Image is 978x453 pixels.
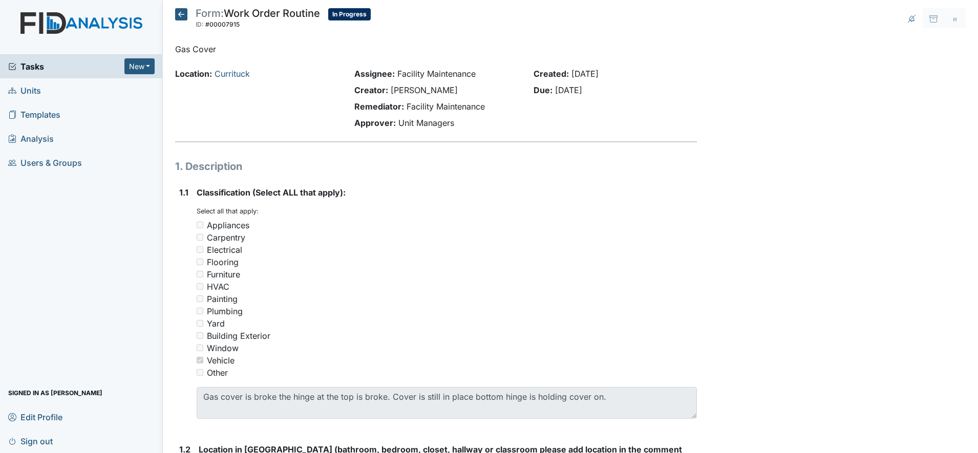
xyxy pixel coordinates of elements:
[197,283,203,290] input: HVAC
[207,219,249,231] div: Appliances
[8,409,62,425] span: Edit Profile
[197,246,203,253] input: Electrical
[391,85,458,95] span: [PERSON_NAME]
[207,330,270,342] div: Building Exterior
[207,244,242,256] div: Electrical
[215,69,250,79] a: Currituck
[197,369,203,376] input: Other
[175,159,697,174] h1: 1. Description
[534,69,569,79] strong: Created:
[197,258,203,265] input: Flooring
[196,20,204,28] span: ID:
[397,69,476,79] span: Facility Maintenance
[207,354,235,366] div: Vehicle
[354,85,388,95] strong: Creator:
[207,317,225,330] div: Yard
[197,332,203,339] input: Building Exterior
[196,7,224,19] span: Form:
[197,387,697,419] textarea: Gas cover is broke the hinge at the top is broke. Cover is still in place bottom hinge is holding...
[124,58,155,74] button: New
[205,20,240,28] span: #00007915
[197,308,203,314] input: Plumbing
[175,69,212,79] strong: Location:
[398,118,454,128] span: Unit Managers
[354,101,404,112] strong: Remediator:
[196,8,320,31] div: Work Order Routine
[8,131,54,146] span: Analysis
[8,155,82,170] span: Users & Groups
[571,69,599,79] span: [DATE]
[207,231,245,244] div: Carpentry
[207,256,239,268] div: Flooring
[8,60,124,73] a: Tasks
[197,187,346,198] span: Classification (Select ALL that apply):
[179,186,188,199] label: 1.1
[534,85,552,95] strong: Due:
[354,69,395,79] strong: Assignee:
[207,268,240,281] div: Furniture
[901,8,923,28] span: Notifications are never sent for this task.
[197,271,203,277] input: Furniture
[175,43,697,55] p: Gas Cover
[207,366,228,379] div: Other
[8,385,102,401] span: Signed in as [PERSON_NAME]
[328,8,371,20] span: In Progress
[197,222,203,228] input: Appliances
[207,281,229,293] div: HVAC
[197,344,203,351] input: Window
[197,320,203,327] input: Yard
[8,82,41,98] span: Units
[197,357,203,363] input: Vehicle
[354,118,396,128] strong: Approver:
[8,433,53,449] span: Sign out
[555,85,582,95] span: [DATE]
[197,207,259,215] small: Select all that apply:
[207,342,239,354] div: Window
[197,234,203,241] input: Carpentry
[207,293,238,305] div: Painting
[207,305,243,317] div: Plumbing
[407,101,485,112] span: Facility Maintenance
[197,295,203,302] input: Painting
[8,106,60,122] span: Templates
